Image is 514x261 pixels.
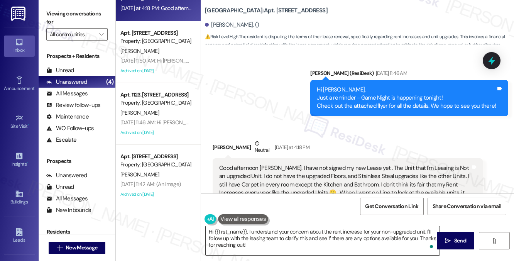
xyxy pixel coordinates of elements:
[46,136,76,144] div: Escalate
[120,37,192,45] div: Property: [GEOGRAPHIC_DATA]
[213,139,483,158] div: [PERSON_NAME]
[365,202,418,210] span: Get Conversation Link
[39,52,115,60] div: Prospects + Residents
[46,206,91,214] div: New Inbounds
[445,238,451,244] i: 
[120,29,192,37] div: Apt. [STREET_ADDRESS]
[46,8,108,28] label: Viewing conversations for
[34,85,36,90] span: •
[39,157,115,165] div: Prospects
[437,232,474,249] button: Send
[50,28,95,41] input: All communities
[120,66,193,76] div: Archived on [DATE]
[57,245,63,251] i: 
[317,86,496,110] div: Hi [PERSON_NAME], Just a reminder - Game Night is happening tonight! Check out the attached flyer...
[120,190,193,199] div: Archived on [DATE]
[46,124,94,132] div: WO Follow-ups
[205,34,238,40] strong: ⚠️ Risk Level: High
[4,112,35,132] a: Site Visit •
[39,228,115,236] div: Residents
[46,171,87,180] div: Unanswered
[433,202,501,210] span: Share Conversation via email
[206,226,440,255] textarea: To enrich screen reader interactions, please activate Accessibility in Grammarly extension settings
[46,183,74,191] div: Unread
[120,161,192,169] div: Property: [GEOGRAPHIC_DATA]
[454,237,466,245] span: Send
[120,57,484,64] div: [DATE] 11:50 AM: Hi [PERSON_NAME], Just a reminder - Game Night is happening tonight! Check out t...
[120,128,193,137] div: Archived on [DATE]
[253,139,271,156] div: Neutral
[46,101,100,109] div: Review follow-ups
[27,160,28,166] span: •
[120,119,483,126] div: [DATE] 11:46 AM: Hi [PERSON_NAME], Just a reminder - Game Night is happening tonight! Check out t...
[120,171,159,178] span: [PERSON_NAME]
[49,242,106,254] button: New Message
[310,69,508,80] div: [PERSON_NAME] (ResiDesk)
[46,78,87,86] div: Unanswered
[4,225,35,246] a: Leads
[205,33,514,49] span: : The resident is disputing the terms of their lease renewal, specifically regarding rent increas...
[120,109,159,116] span: [PERSON_NAME]
[66,244,97,252] span: New Message
[46,113,89,121] div: Maintenance
[4,149,35,170] a: Insights •
[120,91,192,99] div: Apt. 1123, [STREET_ADDRESS]
[120,47,159,54] span: [PERSON_NAME]
[46,66,74,75] div: Unread
[205,21,259,29] div: [PERSON_NAME]. ()
[374,69,407,77] div: [DATE] 11:46 AM
[46,195,88,203] div: All Messages
[491,238,497,244] i: 
[219,164,470,214] div: Good afternoon [PERSON_NAME]. I have not signed my new Lease yet . The Unit that I'm Leasing is N...
[99,31,103,37] i: 
[28,122,29,128] span: •
[120,181,181,188] div: [DATE] 11:42 AM: (An Image)
[4,36,35,56] a: Inbox
[120,99,192,107] div: Property: [GEOGRAPHIC_DATA]
[11,7,27,21] img: ResiDesk Logo
[4,187,35,208] a: Buildings
[428,198,506,215] button: Share Conversation via email
[205,7,328,15] b: [GEOGRAPHIC_DATA]: Apt. [STREET_ADDRESS]
[46,90,88,98] div: All Messages
[360,198,423,215] button: Get Conversation Link
[273,143,309,151] div: [DATE] at 4:18 PM
[104,76,115,88] div: (4)
[120,153,192,161] div: Apt. [STREET_ADDRESS]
